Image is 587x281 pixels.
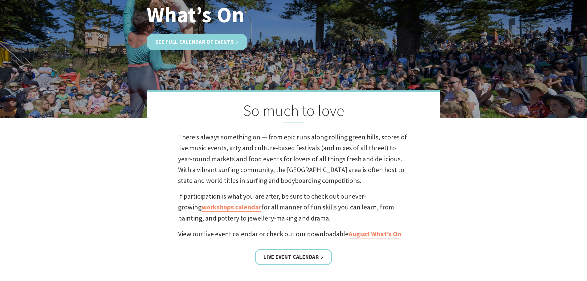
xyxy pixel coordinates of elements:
p: There’s always something on — from epic runs along rolling green hills, scores of live music even... [178,132,409,186]
p: View our live event calendar or check out our downloadable [178,229,409,239]
p: If participation is what you are after, be sure to check out our ever-growing for all manner of f... [178,191,409,224]
a: Live Event Calendar [255,249,332,265]
h2: So much to love [178,101,409,122]
h1: What’s On [147,3,321,27]
a: workshops calendar [202,203,261,212]
a: August What’s On [349,229,401,238]
a: See Full Calendar of Events [147,34,247,50]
